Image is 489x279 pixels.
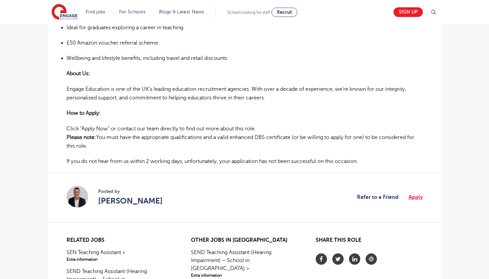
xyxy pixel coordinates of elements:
[119,9,145,14] a: For Schools
[67,85,423,102] p: Engage Education is one of the UK’s leading education recruitment agencies. With over a decade of...
[67,256,173,262] span: Extra information
[52,4,78,21] img: Engage Education
[67,39,423,47] p: £50 Amazon voucher referral scheme
[67,110,101,116] strong: How to Apply:
[67,54,423,63] p: Wellbeing and lifestyle benefits, including travel and retail discounts
[67,157,423,166] p: If you do not hear from us within 2 working days, unfortunately, your application has not been su...
[159,9,204,14] a: Blogs & Latest News
[408,193,423,202] a: Apply
[86,9,105,14] a: Find jobs
[271,8,297,17] a: Recruit
[67,248,173,262] a: SEN Teaching Assistant >Extra information
[277,10,292,15] span: Recruit
[98,195,163,207] a: [PERSON_NAME]
[394,7,423,17] a: Sign up
[67,23,423,32] p: Ideal for graduates exploring a career in teaching
[191,237,298,243] h2: Other jobs in [GEOGRAPHIC_DATA]
[357,193,404,202] a: Refer to a Friend
[227,10,270,15] span: Schools looking for staff
[67,237,173,243] h2: Related jobs
[98,188,163,195] span: Posted by
[191,272,298,278] span: Extra information
[191,248,298,278] a: SEND Teaching Assistant (Hearing Impairment) – School in [GEOGRAPHIC_DATA] >Extra information
[67,70,90,76] strong: About Us:
[67,124,423,151] p: Click “Apply Now” or contact our team directly to find out more about this role. You must have th...
[67,134,96,140] strong: Please note:
[316,237,422,247] h2: Share this role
